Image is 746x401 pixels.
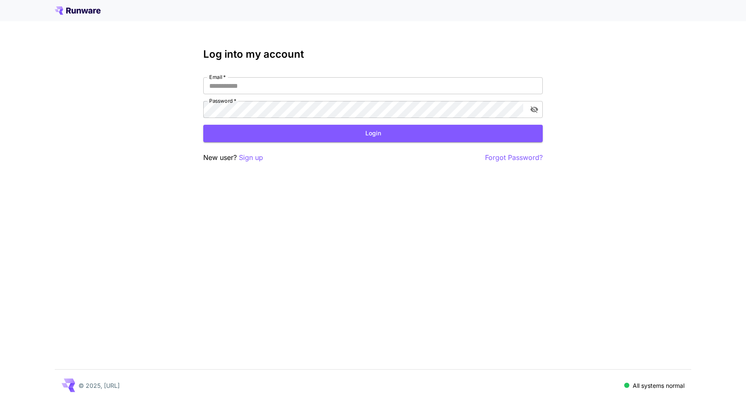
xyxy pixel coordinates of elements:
[203,48,543,60] h3: Log into my account
[633,381,684,390] p: All systems normal
[79,381,120,390] p: © 2025, [URL]
[485,152,543,163] button: Forgot Password?
[209,73,226,81] label: Email
[203,125,543,142] button: Login
[203,152,263,163] p: New user?
[527,102,542,117] button: toggle password visibility
[209,97,236,104] label: Password
[239,152,263,163] button: Sign up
